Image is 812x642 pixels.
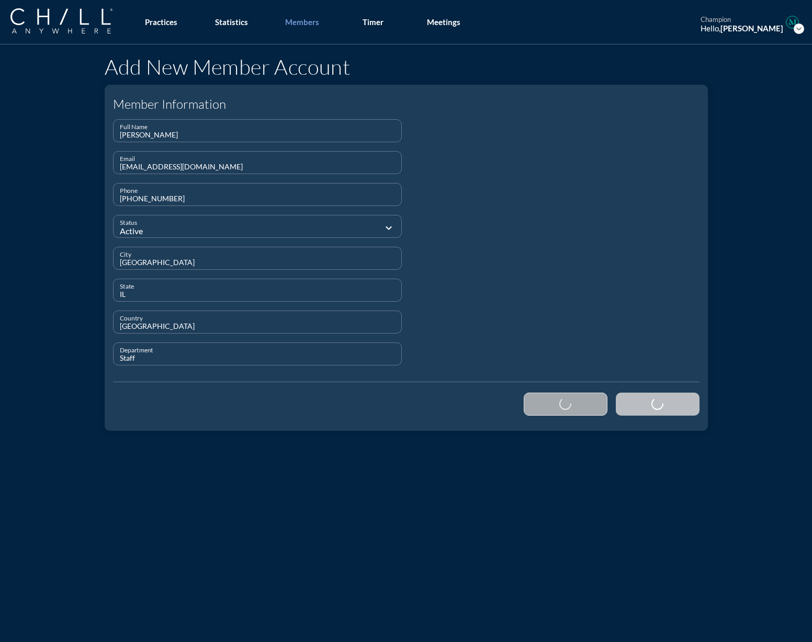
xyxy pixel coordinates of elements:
[427,17,460,27] div: Meetings
[120,129,396,142] input: Full Name
[120,288,396,301] input: State
[145,17,177,27] div: Practices
[105,56,708,77] h1: Add New Member Account
[120,226,329,236] div: Active
[786,16,799,29] img: Profile icon
[10,8,112,33] img: Company Logo
[120,352,396,365] input: Department
[120,320,396,333] input: Country
[363,17,384,27] div: Timer
[382,222,395,234] i: expand_more
[701,16,783,24] div: champion
[120,256,396,269] input: City
[794,24,804,34] i: expand_more
[120,192,396,205] input: Phone
[10,8,133,35] a: Company Logo
[113,97,700,112] h4: Member Information
[285,17,319,27] div: Members
[720,24,783,33] strong: [PERSON_NAME]
[215,17,248,27] div: Statistics
[120,160,396,174] input: Email
[701,24,783,33] div: Hello,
